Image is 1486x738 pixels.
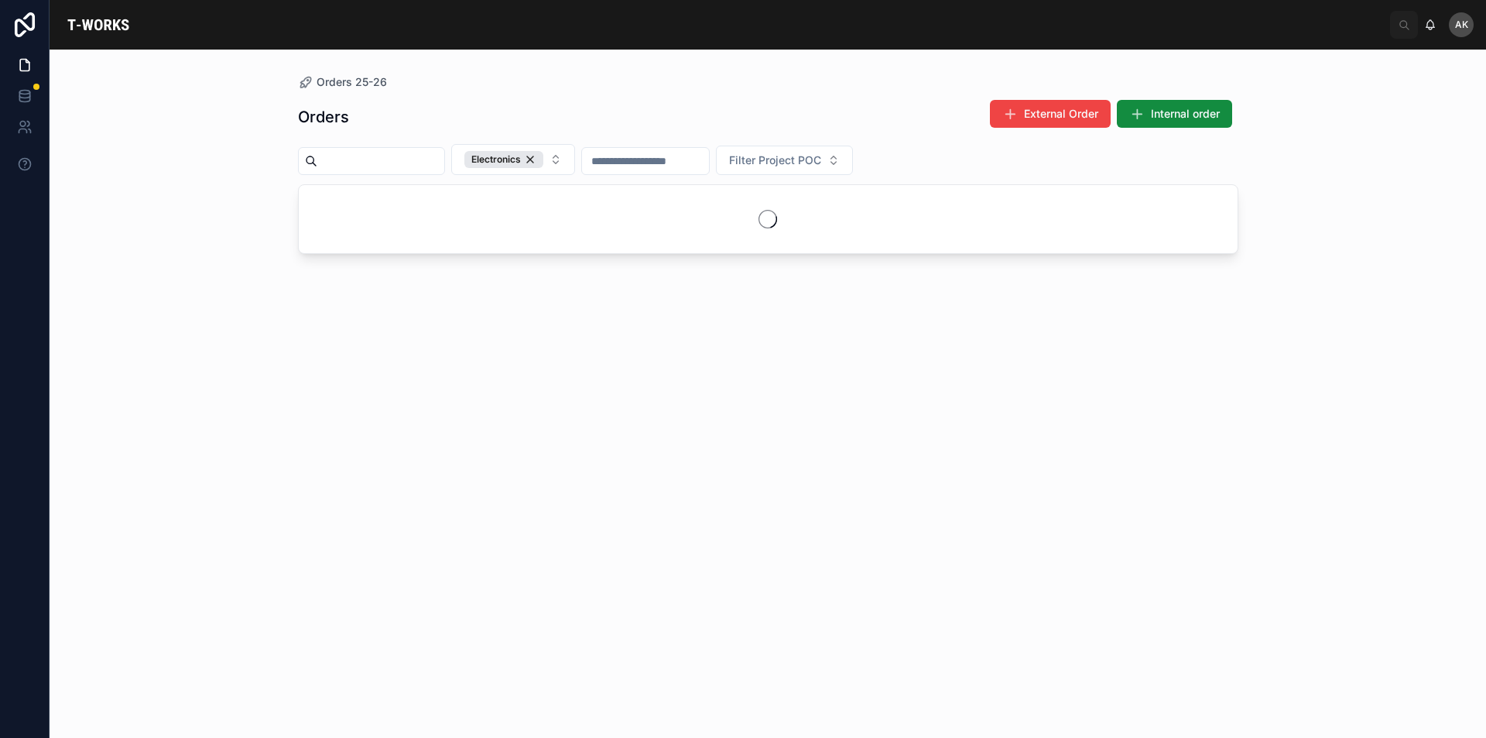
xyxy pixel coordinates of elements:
[990,100,1111,128] button: External Order
[1455,19,1468,31] span: AK
[298,74,387,90] a: Orders 25-26
[1117,100,1232,128] button: Internal order
[62,12,135,37] img: App logo
[298,106,349,128] h1: Orders
[147,22,1390,28] div: scrollable content
[317,74,387,90] span: Orders 25-26
[451,144,575,175] button: Select Button
[464,151,543,168] button: Unselect ELECTRONICS
[1151,106,1220,122] span: Internal order
[716,146,853,175] button: Select Button
[729,153,821,168] span: Filter Project POC
[1024,106,1098,122] span: External Order
[464,151,543,168] div: Electronics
